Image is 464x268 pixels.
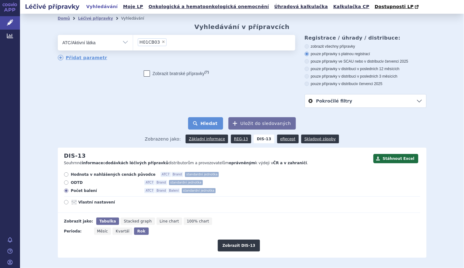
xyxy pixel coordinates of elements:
a: Úhradová kalkulačka [272,2,330,11]
strong: dodávkách léčivých přípravků [105,161,168,165]
span: Line chart [160,219,179,223]
a: Skladové zásoby [301,135,339,143]
label: pouze přípravky v distribuci v posledních 12 měsících [305,66,427,71]
li: Vyhledávání [121,14,152,23]
span: v červenci 2025 [356,82,382,86]
label: Zobrazit bratrské přípravky [144,70,209,77]
label: zobrazit všechny přípravky [305,44,427,49]
label: pouze přípravky v distribuci [305,81,427,86]
span: standardní jednotka [182,188,216,193]
button: Zobrazit DIS-13 [218,240,260,251]
span: v červenci 2025 [382,59,408,64]
a: Základní informace [186,135,228,143]
label: pouze přípravky v distribuci v posledních 3 měsících [305,74,427,79]
span: ATC7 [144,180,155,185]
h3: Registrace / úhrady / distribuce: [305,35,427,41]
span: Hodnota v nahlášených cenách původce [71,172,156,177]
span: Vlastní nastavení [78,200,147,205]
abbr: (?) [205,70,209,74]
a: Přidat parametr [58,55,107,60]
span: Kvartál [116,229,129,233]
span: LANREOTID [140,40,160,44]
span: ATC7 [161,172,171,177]
span: Počet balení [71,188,140,193]
h2: Léčivé přípravky [20,2,84,11]
span: standardní jednotka [169,180,203,185]
a: Onkologická a hematoonkologická onemocnění [147,2,271,11]
div: Perioda: [64,227,91,235]
span: Balení [168,188,180,193]
button: Uložit do sledovaných [228,117,296,130]
strong: informace [82,161,103,165]
span: × [162,40,165,44]
label: pouze přípravky s platnou registrací [305,51,427,56]
a: eRecept [277,135,299,143]
a: Dostupnosti LP [373,2,422,11]
a: Pokročilé filtry [305,94,426,108]
a: Kalkulačka CP [332,2,372,11]
span: 100% chart [187,219,209,223]
a: Léčivé přípravky [78,16,113,21]
a: Domů [58,16,70,21]
h2: Vyhledávání v přípravcích [194,23,290,31]
strong: DIS-13 [254,135,274,143]
span: Dostupnosti LP [375,4,414,9]
span: Měsíc [97,229,108,233]
span: ATC7 [144,188,155,193]
span: Brand [172,172,183,177]
span: Brand [155,180,167,185]
span: ODTD [71,180,140,185]
input: H01CB03 [168,38,172,46]
a: REG-13 [231,135,251,143]
label: pouze přípravky ve SCAU nebo v distribuci [305,59,427,64]
span: Stacked graph [124,219,152,223]
h2: DIS-13 [64,152,86,159]
a: Vyhledávání [84,2,120,11]
button: Hledat [188,117,223,130]
span: Tabulka [99,219,116,223]
span: Zobrazeno jako: [145,135,181,143]
strong: oprávněným [229,161,255,165]
span: Brand [155,188,167,193]
strong: ČR a v zahraničí [273,161,307,165]
span: Rok [137,229,145,233]
div: Zobrazit jako: [64,218,93,225]
span: standardní jednotka [185,172,219,177]
button: Stáhnout Excel [373,154,418,163]
p: Souhrnné o distributorům a provozovatelům k výdeji v . [64,160,370,166]
a: Moje LP [121,2,145,11]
